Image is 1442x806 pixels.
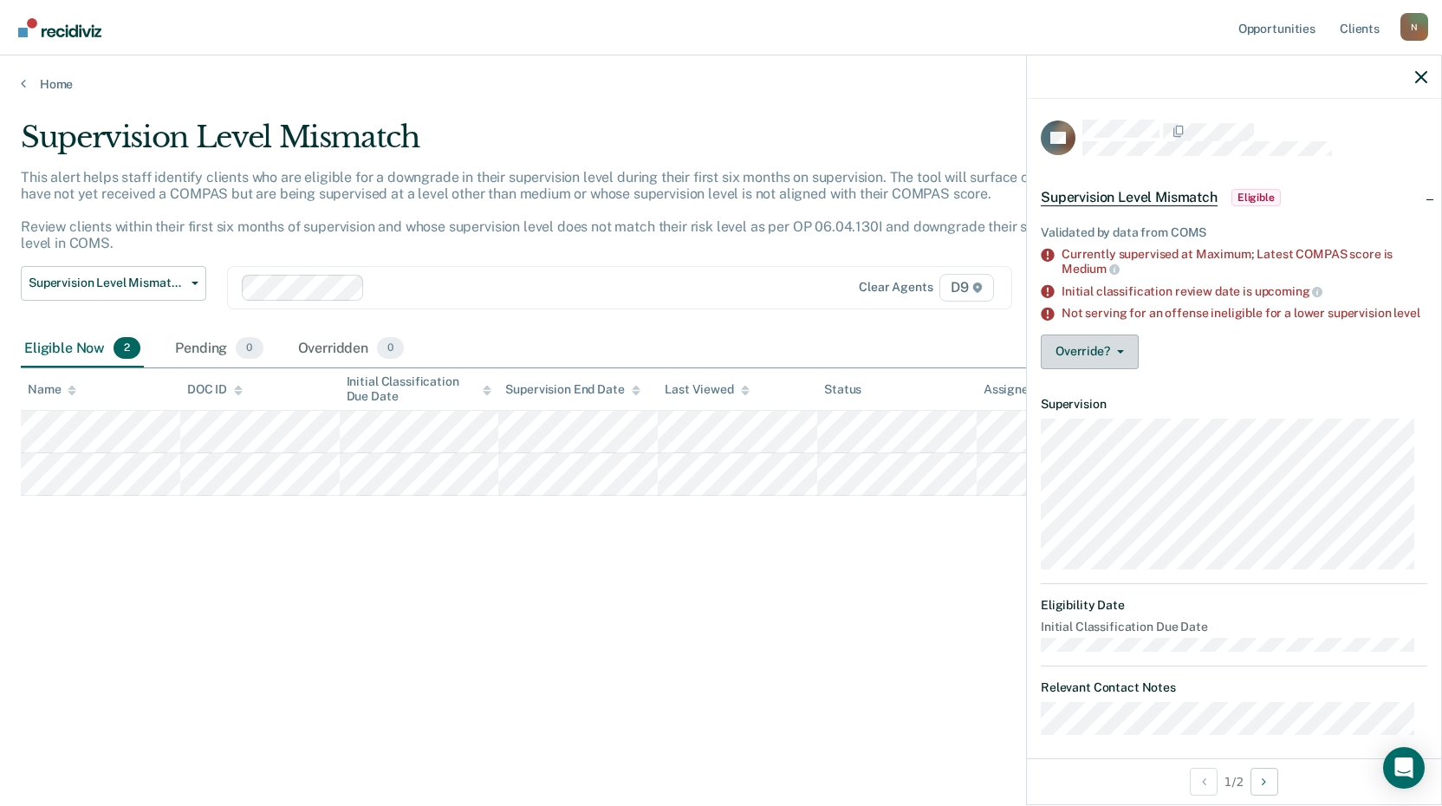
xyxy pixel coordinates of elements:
[1062,283,1427,299] div: Initial classification review date is
[236,337,263,360] span: 0
[1062,306,1427,321] div: Not serving for an offense ineligible for a lower supervision
[1062,247,1427,276] div: Currently supervised at Maximum; Latest COMPAS score is
[295,330,408,368] div: Overridden
[21,169,1092,252] p: This alert helps staff identify clients who are eligible for a downgrade in their supervision lev...
[939,274,994,302] span: D9
[1027,758,1441,804] div: 1 / 2
[1255,284,1323,298] span: upcoming
[1383,747,1425,789] div: Open Intercom Messenger
[1041,397,1427,412] dt: Supervision
[1400,13,1428,41] button: Profile dropdown button
[29,276,185,290] span: Supervision Level Mismatch
[859,280,932,295] div: Clear agents
[1250,768,1278,796] button: Next Opportunity
[21,330,144,368] div: Eligible Now
[1041,225,1427,240] div: Validated by data from COMS
[1027,170,1441,225] div: Supervision Level MismatchEligible
[1041,189,1218,206] span: Supervision Level Mismatch
[21,76,1421,92] a: Home
[1041,335,1139,369] button: Override?
[1231,189,1281,206] span: Eligible
[984,382,1065,397] div: Assigned to
[1190,768,1218,796] button: Previous Opportunity
[21,120,1102,169] div: Supervision Level Mismatch
[114,337,140,360] span: 2
[1041,598,1427,613] dt: Eligibility Date
[1400,13,1428,41] div: N
[505,382,640,397] div: Supervision End Date
[187,382,243,397] div: DOC ID
[824,382,861,397] div: Status
[1041,680,1427,695] dt: Relevant Contact Notes
[377,337,404,360] span: 0
[665,382,749,397] div: Last Viewed
[28,382,76,397] div: Name
[18,18,101,37] img: Recidiviz
[1062,262,1120,276] span: Medium
[172,330,266,368] div: Pending
[347,374,492,404] div: Initial Classification Due Date
[1041,620,1427,634] dt: Initial Classification Due Date
[1393,306,1419,320] span: level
